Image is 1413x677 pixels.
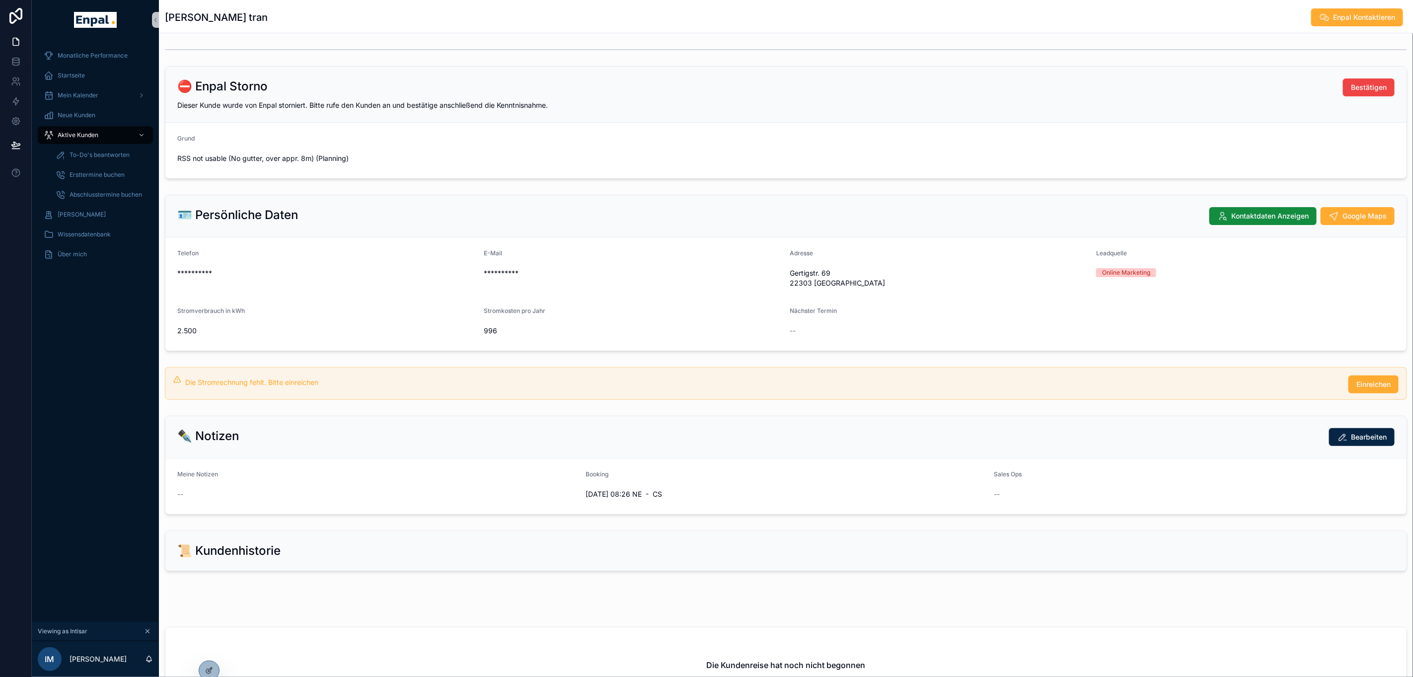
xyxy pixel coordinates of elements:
[74,12,116,28] img: App logo
[484,249,502,257] span: E-Mail
[707,659,866,671] h2: Die Kundenreise hat noch nicht begonnen
[790,307,837,314] span: Nächster Termin
[58,91,98,99] span: Mein Kalender
[484,307,545,314] span: Stromkosten pro Jahr
[38,206,153,224] a: [PERSON_NAME]
[165,10,268,24] h1: [PERSON_NAME] tran
[50,146,153,164] a: To-Do's beantworten
[50,186,153,204] a: Abschlusstermine buchen
[1351,82,1387,92] span: Bestätigen
[58,72,85,79] span: Startseite
[790,249,814,257] span: Adresse
[177,428,239,444] h2: ✒️ Notizen
[1333,12,1395,22] span: Enpal Kontaktieren
[177,153,476,163] span: RSS not usable (No gutter, over appr. 8m) (Planning)
[58,131,98,139] span: Aktive Kunden
[70,171,125,179] span: Ersttermine buchen
[1343,78,1395,96] button: Bestätigen
[177,543,281,559] h2: 📜 Kundenhistorie
[1096,249,1127,257] span: Leadquelle
[38,47,153,65] a: Monatliche Performance
[32,40,159,276] div: scrollable content
[790,268,1089,288] span: Gertigstr. 69 22303 [GEOGRAPHIC_DATA]
[177,135,195,142] span: Grund
[38,226,153,243] a: Wissensdatenbank
[50,166,153,184] a: Ersttermine buchen
[994,470,1022,478] span: Sales Ops
[177,101,548,109] span: Dieser Kunde wurde von Enpal storniert. Bitte rufe den Kunden an und bestätige anschließend die K...
[177,489,183,499] span: --
[177,326,476,336] span: 2.500
[484,326,782,336] span: 996
[177,78,268,94] h2: ⛔ Enpal Storno
[38,627,87,635] span: Viewing as Intisar
[58,52,128,60] span: Monatliche Performance
[1351,432,1387,442] span: Bearbeiten
[70,191,142,199] span: Abschlusstermine buchen
[38,106,153,124] a: Neue Kunden
[1209,207,1317,225] button: Kontaktdaten Anzeigen
[38,67,153,84] a: Startseite
[1356,379,1391,389] span: Einreichen
[177,307,245,314] span: Stromverbrauch in kWh
[994,489,1000,499] span: --
[58,230,111,238] span: Wissensdatenbank
[38,86,153,104] a: Mein Kalender
[177,249,199,257] span: Telefon
[38,126,153,144] a: Aktive Kunden
[185,378,318,386] span: Die Stromrechnung fehlt. Bitte einreichen
[1321,207,1395,225] button: Google Maps
[1231,211,1309,221] span: Kontaktdaten Anzeigen
[1311,8,1403,26] button: Enpal Kontaktieren
[70,654,127,664] p: [PERSON_NAME]
[70,151,130,159] span: To-Do's beantworten
[38,245,153,263] a: Über mich
[586,489,986,499] span: [DATE] 08:26 NE - CS
[177,207,298,223] h2: 🪪 Persönliche Daten
[1342,211,1387,221] span: Google Maps
[58,111,95,119] span: Neue Kunden
[45,653,55,665] span: IM
[586,470,608,478] span: Booking
[790,326,796,336] span: --
[58,211,106,219] span: [PERSON_NAME]
[58,250,87,258] span: Über mich
[1348,376,1399,393] button: Einreichen
[1329,428,1395,446] button: Bearbeiten
[177,470,218,478] span: Meine Notizen
[185,377,1340,387] div: Die Stromrechnung fehlt. Bitte einreichen
[1102,268,1150,277] div: Online Marketing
